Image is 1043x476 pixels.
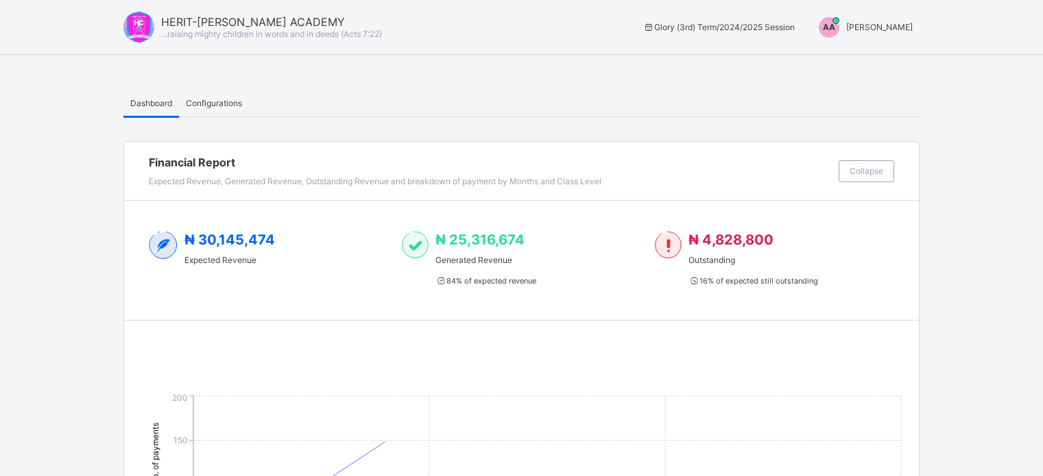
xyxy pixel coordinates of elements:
span: Financial Report [149,155,832,169]
span: Dashboard [130,98,172,108]
span: session/term information [643,22,795,32]
span: 16 % of expected still outstanding [688,276,817,286]
img: expected-2.4343d3e9d0c965b919479240f3db56ac.svg [149,231,178,259]
img: paid-1.3eb1404cbcb1d3b736510a26bbfa3ccb.svg [402,231,429,259]
span: HERIT-[PERSON_NAME] ACADEMY [161,15,382,29]
span: Expected Revenue [184,255,275,265]
span: AA [823,22,835,32]
tspan: 150 [173,435,188,445]
span: [PERSON_NAME] [846,22,913,32]
span: ₦ 30,145,474 [184,231,275,248]
span: ₦ 4,828,800 [688,231,774,248]
span: ...raising mighty children in words and in deeds (Acts 7:22) [161,29,382,39]
img: outstanding-1.146d663e52f09953f639664a84e30106.svg [655,231,682,259]
tspan: 200 [172,392,188,403]
span: Collapse [850,166,883,176]
span: Generated Revenue [435,255,536,265]
span: ₦ 25,316,674 [435,231,525,248]
span: 84 % of expected revenue [435,276,536,286]
span: Outstanding [688,255,817,265]
span: Expected Revenue, Generated Revenue, Outstanding Revenue and breakdown of payment by Months and C... [149,176,601,186]
span: Configurations [186,98,242,108]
